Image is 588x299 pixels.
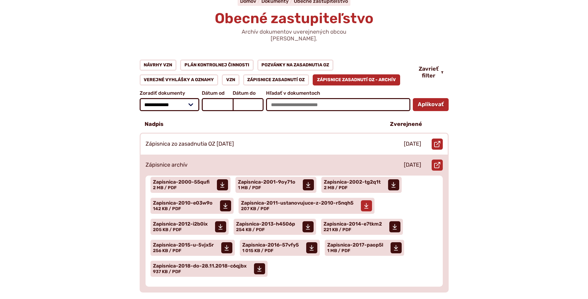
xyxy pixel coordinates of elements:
span: Zoradiť dokumenty [140,90,200,96]
span: Zapisnica-2013-h4506p [236,222,295,226]
input: Dátum do [233,98,264,111]
p: [DATE] [404,141,421,147]
span: 254 KB / PDF [236,227,265,232]
span: Dátum od [202,90,233,96]
span: Zapisnica-2002-tg2q1t [324,180,381,185]
button: Zavrieť filter [414,66,449,79]
a: VZN [222,74,239,85]
span: Zapisnica-2018-do-28.11.2018-c6qjbx [153,264,247,268]
a: Návrhy VZN [140,60,177,71]
a: Zapisnica-2014-e7tkm2 221 KB / PDF [321,219,403,235]
a: Zapisnica-2017-paop5l 1 MB / PDF [325,240,404,256]
p: Archív dokumentov uverejnených obcou [PERSON_NAME]. [220,29,368,42]
span: 2 MB / PDF [153,185,177,190]
a: Zapisnica-2001-9oy71o 1 MB / PDF [235,177,316,193]
span: Hľadať v dokumentoch [266,90,410,96]
select: Zoradiť dokumenty [140,98,200,111]
a: Zapisnica-2015-u-5vjx5r 256 KB / PDF [150,240,235,256]
p: Zápisnice archív [146,162,188,168]
p: Nadpis [145,121,163,128]
a: Zápisnice zasadnutí OZ - ARCHÍV [313,74,400,85]
a: Verejné vyhlášky a oznamy [140,74,218,85]
span: 2 MB / PDF [324,185,348,190]
a: Zapisnica-2013-h4506p 254 KB / PDF [234,219,316,235]
span: 205 KB / PDF [153,227,182,232]
a: Zapisnica-2002-tg2q1t 2 MB / PDF [321,177,402,193]
span: Zapisnica-2014-e7tkm2 [324,222,382,226]
input: Hľadať v dokumentoch [266,98,410,111]
span: 1 MB / PDF [238,185,261,190]
span: Zapisnica-2017-paop5l [327,243,383,247]
span: 207 KB / PDF [241,206,269,211]
span: 142 KB / PDF [153,206,181,211]
span: Zapisnica-2011-ustanovujuce-z-2010-r5nqh5 [241,201,353,206]
a: Zapisnica-2016-57vfy5 1 015 KB / PDF [240,240,320,256]
button: Aplikovať [413,98,449,111]
span: 221 KB / PDF [324,227,351,232]
span: 1 MB / PDF [327,248,350,253]
p: [DATE] [404,162,421,168]
span: Obecné zastupiteľstvo [215,10,374,27]
span: 256 KB / PDF [153,248,181,253]
span: Zapisnica-2012-i2b0ix [153,222,208,226]
span: Zapisnica-2010-e03w9o [153,201,213,206]
a: Plán kontrolnej činnosti [180,60,254,71]
span: Zapisnica-2000-55qufi [153,180,209,185]
a: Zápisnice zasadnutí OZ [243,74,309,85]
a: Zapisnica-2018-do-28.11.2018-c6qjbx 937 KB / PDF [150,261,268,277]
a: Pozvánky na zasadnutia OZ [257,60,334,71]
span: Zapisnica-2015-u-5vjx5r [153,243,214,247]
a: Zapisnica-2011-ustanovujuce-z-2010-r5nqh5 207 KB / PDF [239,198,374,214]
span: Zapisnica-2016-57vfy5 [242,243,299,247]
input: Dátum od [202,98,233,111]
a: Zapisnica-2000-55qufi 2 MB / PDF [150,177,231,193]
p: Zápisnica zo zasadnutia OZ [DATE] [146,141,234,147]
a: Zapisnica-2010-e03w9o 142 KB / PDF [150,198,234,214]
span: Zavrieť filter [419,66,438,79]
span: Dátum do [233,90,264,96]
span: Zapisnica-2001-9oy71o [238,180,295,185]
a: Zapisnica-2012-i2b0ix 205 KB / PDF [150,219,229,235]
span: 1 015 KB / PDF [242,248,273,253]
p: Zverejnené [390,121,422,128]
span: 937 KB / PDF [153,269,181,274]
